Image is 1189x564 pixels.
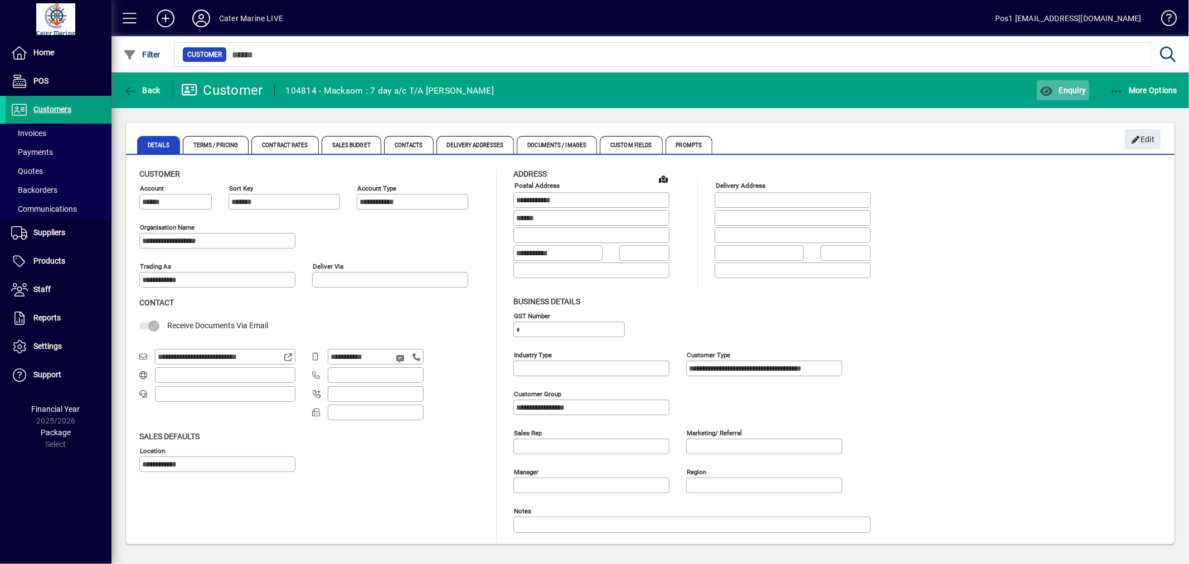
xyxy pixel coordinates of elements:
[517,136,597,154] span: Documents / Images
[251,136,318,154] span: Contract Rates
[514,312,550,319] mat-label: GST Number
[6,67,111,95] a: POS
[11,148,53,157] span: Payments
[183,136,249,154] span: Terms / Pricing
[6,39,111,67] a: Home
[995,9,1142,27] div: Pos1 [EMAIL_ADDRESS][DOMAIN_NAME]
[436,136,515,154] span: Delivery Addresses
[1110,86,1178,95] span: More Options
[137,136,180,154] span: Details
[286,82,494,100] div: 104814 - Macksom : 7 day a/c T/A [PERSON_NAME]
[666,136,713,154] span: Prompts
[654,170,672,188] a: View on map
[513,297,580,306] span: Business details
[1107,80,1181,100] button: More Options
[6,304,111,332] a: Reports
[6,162,111,181] a: Quotes
[167,321,268,330] span: Receive Documents Via Email
[11,186,57,195] span: Backorders
[139,169,180,178] span: Customer
[187,49,222,60] span: Customer
[123,86,161,95] span: Back
[33,105,71,114] span: Customers
[6,276,111,304] a: Staff
[183,8,219,28] button: Profile
[33,76,48,85] span: POS
[181,81,263,99] div: Customer
[123,50,161,59] span: Filter
[6,361,111,389] a: Support
[6,143,111,162] a: Payments
[140,446,165,454] mat-label: Location
[139,298,174,307] span: Contact
[6,333,111,361] a: Settings
[148,8,183,28] button: Add
[514,507,531,514] mat-label: Notes
[384,136,434,154] span: Contacts
[514,468,538,475] mat-label: Manager
[120,45,163,65] button: Filter
[687,429,742,436] mat-label: Marketing/ Referral
[6,247,111,275] a: Products
[357,184,396,192] mat-label: Account Type
[6,200,111,218] a: Communications
[33,285,51,294] span: Staff
[11,167,43,176] span: Quotes
[1125,129,1161,149] button: Edit
[687,351,730,358] mat-label: Customer type
[11,129,46,138] span: Invoices
[6,219,111,247] a: Suppliers
[11,205,77,213] span: Communications
[33,256,65,265] span: Products
[514,351,552,358] mat-label: Industry type
[1153,2,1175,38] a: Knowledge Base
[514,390,561,397] mat-label: Customer group
[513,169,547,178] span: Address
[33,370,61,379] span: Support
[1040,86,1086,95] span: Enquiry
[514,429,542,436] mat-label: Sales rep
[33,342,62,351] span: Settings
[139,432,200,441] span: Sales defaults
[6,124,111,143] a: Invoices
[687,468,706,475] mat-label: Region
[120,80,163,100] button: Back
[33,228,65,237] span: Suppliers
[1131,130,1155,149] span: Edit
[41,428,71,437] span: Package
[32,405,80,414] span: Financial Year
[33,313,61,322] span: Reports
[600,136,662,154] span: Custom Fields
[6,181,111,200] a: Backorders
[219,9,283,27] div: Cater Marine LIVE
[111,80,173,100] app-page-header-button: Back
[1037,80,1089,100] button: Enquiry
[388,345,415,372] button: Send SMS
[322,136,381,154] span: Sales Budget
[140,223,195,231] mat-label: Organisation name
[140,184,164,192] mat-label: Account
[313,262,343,270] mat-label: Deliver via
[229,184,253,192] mat-label: Sort key
[140,262,171,270] mat-label: Trading as
[33,48,54,57] span: Home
